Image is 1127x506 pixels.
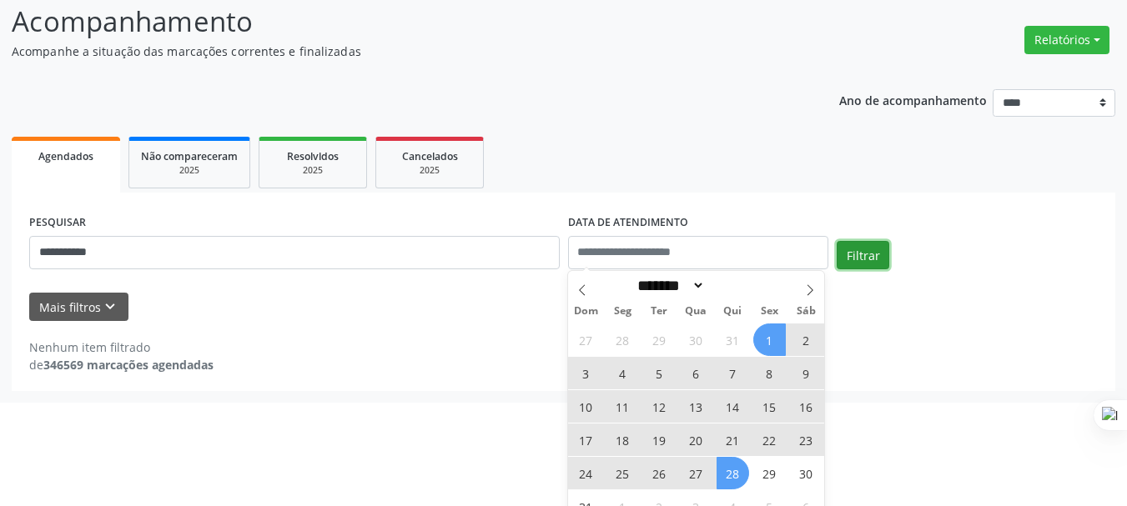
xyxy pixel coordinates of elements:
span: Agosto 19, 2025 [643,423,676,456]
span: Agosto 13, 2025 [680,390,712,423]
span: Agosto 14, 2025 [717,390,749,423]
span: Agosto 27, 2025 [680,457,712,489]
span: Agosto 18, 2025 [606,423,639,456]
input: Year [705,277,760,294]
span: Seg [604,306,641,317]
span: Ter [641,306,677,317]
span: Agosto 1, 2025 [753,323,786,356]
label: DATA DE ATENDIMENTO [568,210,688,236]
span: Agosto 17, 2025 [570,423,602,456]
strong: 346569 marcações agendadas [43,357,214,373]
span: Sáb [787,306,824,317]
span: Cancelados [402,149,458,163]
span: Agendados [38,149,93,163]
select: Month [632,277,706,294]
span: Agosto 23, 2025 [790,423,823,456]
span: Agosto 2, 2025 [790,323,823,356]
button: Filtrar [837,241,889,269]
p: Acompanhamento [12,1,784,43]
span: Agosto 26, 2025 [643,457,676,489]
span: Agosto 3, 2025 [570,357,602,389]
span: Agosto 11, 2025 [606,390,639,423]
span: Agosto 20, 2025 [680,423,712,456]
label: PESQUISAR [29,210,86,236]
i: keyboard_arrow_down [101,298,119,316]
span: Agosto 28, 2025 [717,457,749,489]
span: Agosto 15, 2025 [753,390,786,423]
span: Julho 28, 2025 [606,323,639,356]
span: Não compareceram [141,149,238,163]
span: Agosto 24, 2025 [570,457,602,489]
span: Qui [714,306,751,317]
span: Agosto 5, 2025 [643,357,676,389]
p: Acompanhe a situação das marcações correntes e finalizadas [12,43,784,60]
span: Agosto 4, 2025 [606,357,639,389]
span: Agosto 29, 2025 [753,457,786,489]
span: Agosto 16, 2025 [790,390,823,423]
span: Julho 27, 2025 [570,323,602,356]
span: Dom [568,306,605,317]
button: Relatórios [1024,26,1109,54]
div: Nenhum item filtrado [29,338,214,356]
span: Agosto 7, 2025 [717,357,749,389]
span: Julho 29, 2025 [643,323,676,356]
span: Agosto 22, 2025 [753,423,786,456]
button: Mais filtroskeyboard_arrow_down [29,293,128,322]
span: Agosto 6, 2025 [680,357,712,389]
span: Agosto 9, 2025 [790,357,823,389]
span: Julho 31, 2025 [717,323,749,356]
span: Resolvidos [287,149,339,163]
span: Agosto 30, 2025 [790,457,823,489]
span: Agosto 21, 2025 [717,423,749,456]
span: Agosto 10, 2025 [570,390,602,423]
span: Agosto 12, 2025 [643,390,676,423]
div: 2025 [388,164,471,177]
span: Agosto 25, 2025 [606,457,639,489]
span: Agosto 8, 2025 [753,357,786,389]
span: Julho 30, 2025 [680,323,712,356]
span: Qua [677,306,714,317]
span: Sex [751,306,787,317]
div: de [29,356,214,373]
p: Ano de acompanhamento [839,89,987,110]
div: 2025 [271,164,355,177]
div: 2025 [141,164,238,177]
